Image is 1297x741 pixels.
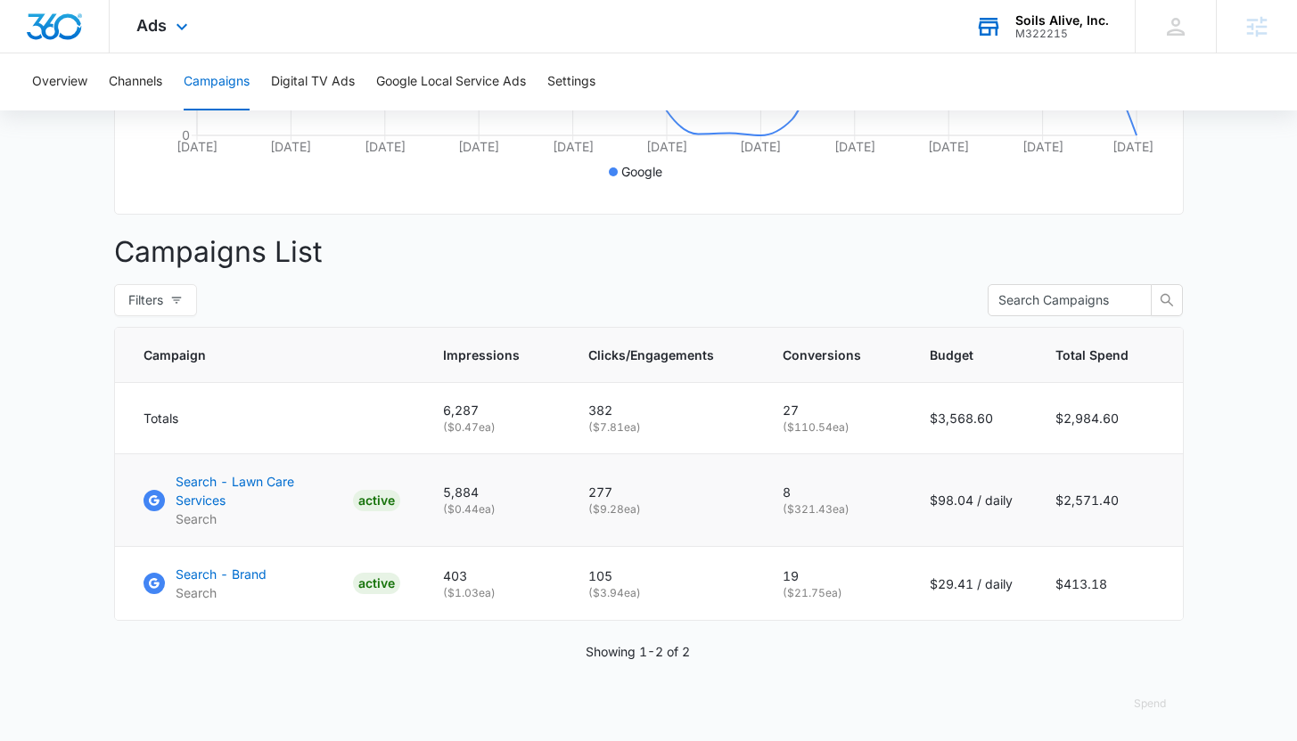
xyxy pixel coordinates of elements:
[176,509,346,528] p: Search
[443,566,546,585] p: 403
[588,419,740,436] p: ( $7.81 ea)
[443,346,520,364] span: Impressions
[1034,383,1183,454] td: $2,984.60
[364,139,405,154] tspan: [DATE]
[144,565,400,602] a: Google AdsSearch - BrandSearchACTIVE
[443,419,546,436] p: ( $0.47 ea)
[109,53,162,110] button: Channels
[998,290,1127,310] input: Search Campaigns
[588,501,740,517] p: ( $9.28 ea)
[783,346,861,364] span: Conversions
[588,585,740,601] p: ( $3.94 ea)
[588,401,740,419] p: 382
[176,472,346,509] p: Search - Lawn Care Services
[783,419,887,436] p: ( $110.54 ea)
[547,53,595,110] button: Settings
[621,162,662,181] p: Google
[144,490,165,511] img: Google Ads
[930,409,1013,427] p: $3,568.60
[144,346,374,364] span: Campaign
[458,139,499,154] tspan: [DATE]
[1034,547,1183,621] td: $413.18
[32,53,87,110] button: Overview
[176,583,267,602] p: Search
[1015,13,1109,28] div: account name
[376,53,526,110] button: Google Local Service Ads
[783,483,887,501] p: 8
[176,565,267,583] p: Search - Brand
[1152,293,1182,307] span: search
[353,573,400,594] div: ACTIVE
[114,231,1184,273] p: Campaigns List
[646,139,687,154] tspan: [DATE]
[1151,284,1183,316] button: search
[144,573,165,594] img: Google Ads
[128,290,163,310] span: Filters
[184,53,250,110] button: Campaigns
[443,585,546,601] p: ( $1.03 ea)
[1022,139,1063,154] tspan: [DATE]
[1055,346,1129,364] span: Total Spend
[783,501,887,517] p: ( $321.43 ea)
[1116,682,1184,725] button: Spend
[930,574,1013,593] p: $29.41 / daily
[928,139,969,154] tspan: [DATE]
[930,346,987,364] span: Budget
[588,346,714,364] span: Clicks/Engagements
[271,53,355,110] button: Digital TV Ads
[783,585,887,601] p: ( $21.75 ea)
[1034,454,1183,547] td: $2,571.40
[783,401,887,419] p: 27
[833,139,874,154] tspan: [DATE]
[443,501,546,517] p: ( $0.44 ea)
[552,139,593,154] tspan: [DATE]
[182,127,190,142] tspan: 0
[783,566,887,585] p: 19
[270,139,311,154] tspan: [DATE]
[136,16,167,35] span: Ads
[353,490,400,511] div: ACTIVE
[930,491,1013,509] p: $98.04 / daily
[1015,28,1109,40] div: account id
[144,472,400,528] a: Google AdsSearch - Lawn Care ServicesSearchACTIVE
[443,401,546,419] p: 6,287
[144,409,400,427] div: Totals
[443,483,546,501] p: 5,884
[176,139,218,154] tspan: [DATE]
[586,642,690,661] p: Showing 1-2 of 2
[1112,139,1153,154] tspan: [DATE]
[588,566,740,585] p: 105
[114,284,197,316] button: Filters
[740,139,781,154] tspan: [DATE]
[588,483,740,501] p: 277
